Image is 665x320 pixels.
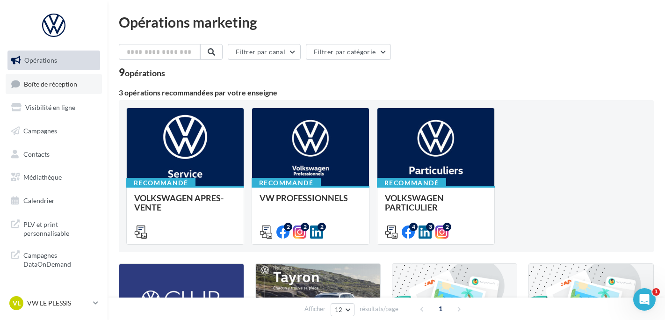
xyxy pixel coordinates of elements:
span: Campagnes [23,127,57,135]
span: Médiathèque [23,173,62,181]
button: Filtrer par catégorie [306,44,391,60]
span: Visibilité en ligne [25,103,75,111]
iframe: Intercom live chat [633,288,656,311]
div: Recommandé [126,178,195,188]
div: 4 [409,223,418,231]
span: Boîte de réception [24,80,77,87]
span: 1 [433,301,448,316]
button: 12 [331,303,354,316]
div: 3 opérations recommandées par votre enseigne [119,89,654,96]
div: 2 [318,223,326,231]
span: Opérations [24,56,57,64]
span: VOLKSWAGEN PARTICULIER [385,193,444,212]
div: 3 [426,223,434,231]
div: Recommandé [252,178,321,188]
a: Médiathèque [6,167,102,187]
div: 2 [301,223,309,231]
span: 12 [335,306,343,313]
a: PLV et print personnalisable [6,214,102,242]
div: opérations [125,69,165,77]
span: VOLKSWAGEN APRES-VENTE [134,193,224,212]
span: résultats/page [360,305,398,313]
span: VL [13,298,21,308]
a: Boîte de réception [6,74,102,94]
a: Campagnes [6,121,102,141]
a: Campagnes DataOnDemand [6,245,102,273]
span: Contacts [23,150,50,158]
div: 2 [443,223,451,231]
p: VW LE PLESSIS [27,298,89,308]
a: Opérations [6,51,102,70]
a: Contacts [6,145,102,164]
span: VW PROFESSIONNELS [260,193,348,203]
button: Filtrer par canal [228,44,301,60]
div: 2 [284,223,292,231]
span: PLV et print personnalisable [23,218,96,238]
div: Recommandé [377,178,446,188]
span: Campagnes DataOnDemand [23,249,96,269]
a: Visibilité en ligne [6,98,102,117]
span: 1 [652,288,660,296]
div: Opérations marketing [119,15,654,29]
a: VL VW LE PLESSIS [7,294,100,312]
span: Calendrier [23,196,55,204]
div: 9 [119,67,165,78]
span: Afficher [304,305,325,313]
a: Calendrier [6,191,102,211]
